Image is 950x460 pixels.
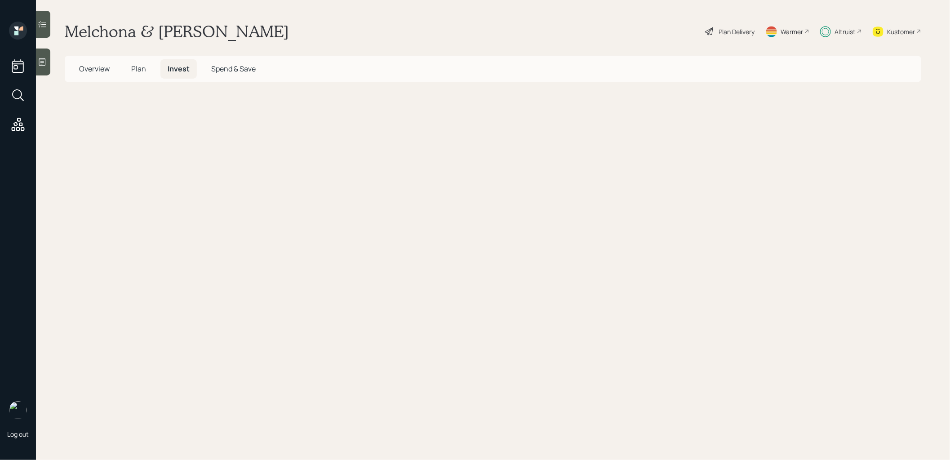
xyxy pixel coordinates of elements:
div: Altruist [835,27,856,36]
span: Overview [79,64,110,74]
div: Plan Delivery [719,27,755,36]
h1: Melchona & [PERSON_NAME] [65,22,289,41]
span: Spend & Save [211,64,256,74]
div: Kustomer [887,27,915,36]
div: Warmer [781,27,803,36]
span: Plan [131,64,146,74]
div: Log out [7,430,29,438]
span: Invest [168,64,190,74]
img: treva-nostdahl-headshot.png [9,401,27,419]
